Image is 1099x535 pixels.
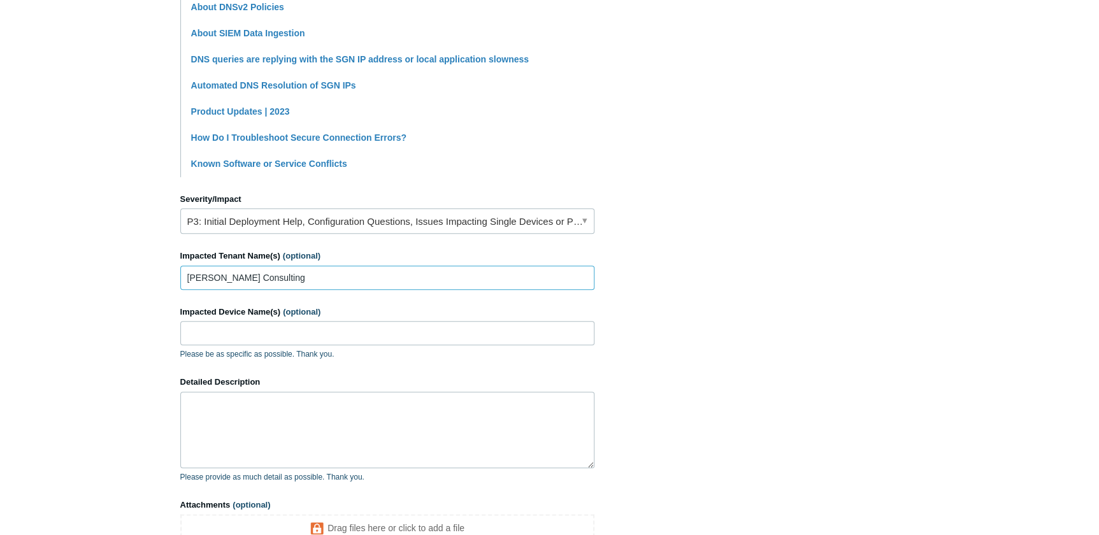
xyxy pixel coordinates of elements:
span: (optional) [283,307,320,317]
a: About DNSv2 Policies [191,2,284,12]
label: Attachments [180,499,594,511]
label: Detailed Description [180,376,594,389]
label: Impacted Device Name(s) [180,306,594,318]
a: P3: Initial Deployment Help, Configuration Questions, Issues Impacting Single Devices or Past Out... [180,208,594,234]
p: Please be as specific as possible. Thank you. [180,348,594,360]
span: (optional) [233,500,270,510]
a: How Do I Troubleshoot Secure Connection Errors? [191,132,406,143]
p: Please provide as much detail as possible. Thank you. [180,471,594,483]
a: Product Updates | 2023 [191,106,290,117]
a: About SIEM Data Ingestion [191,28,305,38]
a: DNS queries are replying with the SGN IP address or local application slowness [191,54,529,64]
span: (optional) [283,251,320,260]
label: Severity/Impact [180,193,594,206]
a: Known Software or Service Conflicts [191,159,347,169]
a: Automated DNS Resolution of SGN IPs [191,80,356,90]
label: Impacted Tenant Name(s) [180,250,594,262]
